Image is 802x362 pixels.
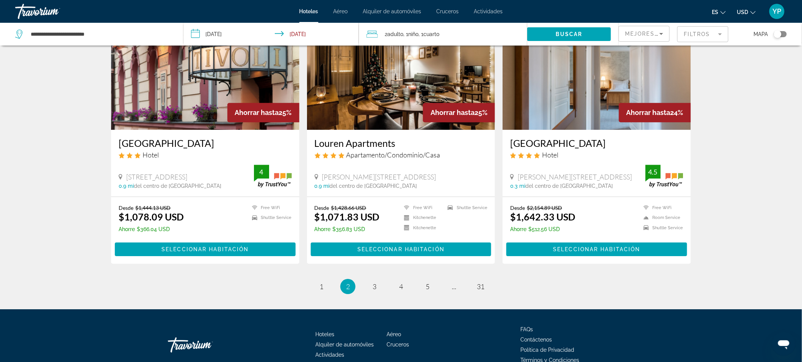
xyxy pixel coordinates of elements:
[754,29,768,39] span: Mapa
[315,151,488,159] div: 4 star Apartment
[527,27,611,41] button: Buscar
[625,29,663,38] mat-select: Sort by
[645,165,683,187] img: trustyou-badge.svg
[423,31,439,37] span: Cuarto
[315,226,331,232] span: Ahorre
[357,246,445,252] span: Seleccionar habitación
[311,242,492,256] button: Seleccionar habitación
[768,31,787,38] button: Toggle map
[248,214,292,221] li: Shuttle Service
[119,211,184,222] ins: $1,078.09 USD
[400,225,444,231] li: Kitchenette
[119,137,292,149] h3: [GEOGRAPHIC_DATA]
[773,8,782,15] span: YP
[346,282,350,291] span: 2
[640,214,683,221] li: Room Service
[315,331,334,337] a: Hoteles
[423,103,495,122] div: 25%
[363,8,421,14] a: Alquiler de automóviles
[437,8,459,14] a: Cruceros
[315,342,374,348] a: Alquiler de automóviles
[426,282,429,291] span: 5
[510,183,525,189] span: 0.3 mi
[542,151,558,159] span: Hotel
[510,137,683,149] a: [GEOGRAPHIC_DATA]
[248,205,292,211] li: Free WiFi
[387,342,409,348] a: Cruceros
[119,183,134,189] span: 0.9 mi
[299,8,318,14] span: Hoteles
[645,167,661,176] div: 4.5
[510,211,575,222] ins: $1,642.33 USD
[320,282,323,291] span: 1
[111,8,299,130] img: Hotel image
[373,282,376,291] span: 3
[477,282,484,291] span: 31
[431,109,475,116] span: Ahorrar hasta
[400,214,444,221] li: Kitchenette
[315,211,380,222] ins: $1,071.83 USD
[452,282,456,291] span: ...
[527,205,562,211] del: $2,154.89 USD
[444,205,487,211] li: Shuttle Service
[510,205,525,211] span: Desde
[385,29,403,39] span: 2
[119,151,292,159] div: 3 star Hotel
[506,244,687,252] a: Seleccionar habitación
[346,151,440,159] span: Apartamento/Condominio/Casa
[168,334,244,356] a: Travorium
[119,205,133,211] span: Desde
[254,167,269,176] div: 4
[553,246,641,252] span: Seleccionar habitación
[322,173,436,181] span: [PERSON_NAME][STREET_ADDRESS]
[235,109,279,116] span: Ahorrar hasta
[506,242,687,256] button: Seleccionar habitación
[408,31,418,37] span: Niño
[503,8,691,130] img: Hotel image
[119,226,135,232] span: Ahorre
[520,347,574,353] span: Política de Privacidad
[520,337,552,343] span: Contáctenos
[712,6,726,17] button: Change language
[359,23,527,46] button: Travelers: 2 adults, 1 child
[183,23,359,46] button: Check-in date: Oct 5, 2025 Check-out date: Oct 11, 2025
[400,205,444,211] li: Free WiFi
[510,226,575,232] p: $512.56 USD
[625,31,701,37] span: Mejores descuentos
[387,31,403,37] span: Adulto
[331,205,367,211] del: $1,428.66 USD
[254,165,292,187] img: trustyou-badge.svg
[737,9,749,15] span: USD
[227,103,299,122] div: 25%
[387,331,401,337] span: Aéreo
[307,8,495,130] img: Hotel image
[134,183,221,189] span: del centro de [GEOGRAPHIC_DATA]
[315,137,488,149] a: Louren Apartments
[627,109,670,116] span: Ahorrar hasta
[399,282,403,291] span: 4
[15,2,91,21] a: Travorium
[315,226,380,232] p: $356.83 USD
[772,332,796,356] iframe: Botón para iniciar la ventana de mensajería
[418,29,439,39] span: , 1
[315,183,330,189] span: 0.9 mi
[474,8,503,14] span: Actividades
[518,173,632,181] span: [PERSON_NAME][STREET_ADDRESS]
[315,352,344,358] a: Actividades
[115,244,296,252] a: Seleccionar habitación
[525,183,613,189] span: del centro de [GEOGRAPHIC_DATA]
[556,31,583,37] span: Buscar
[330,183,417,189] span: del centro de [GEOGRAPHIC_DATA]
[334,8,348,14] a: Aéreo
[315,205,329,211] span: Desde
